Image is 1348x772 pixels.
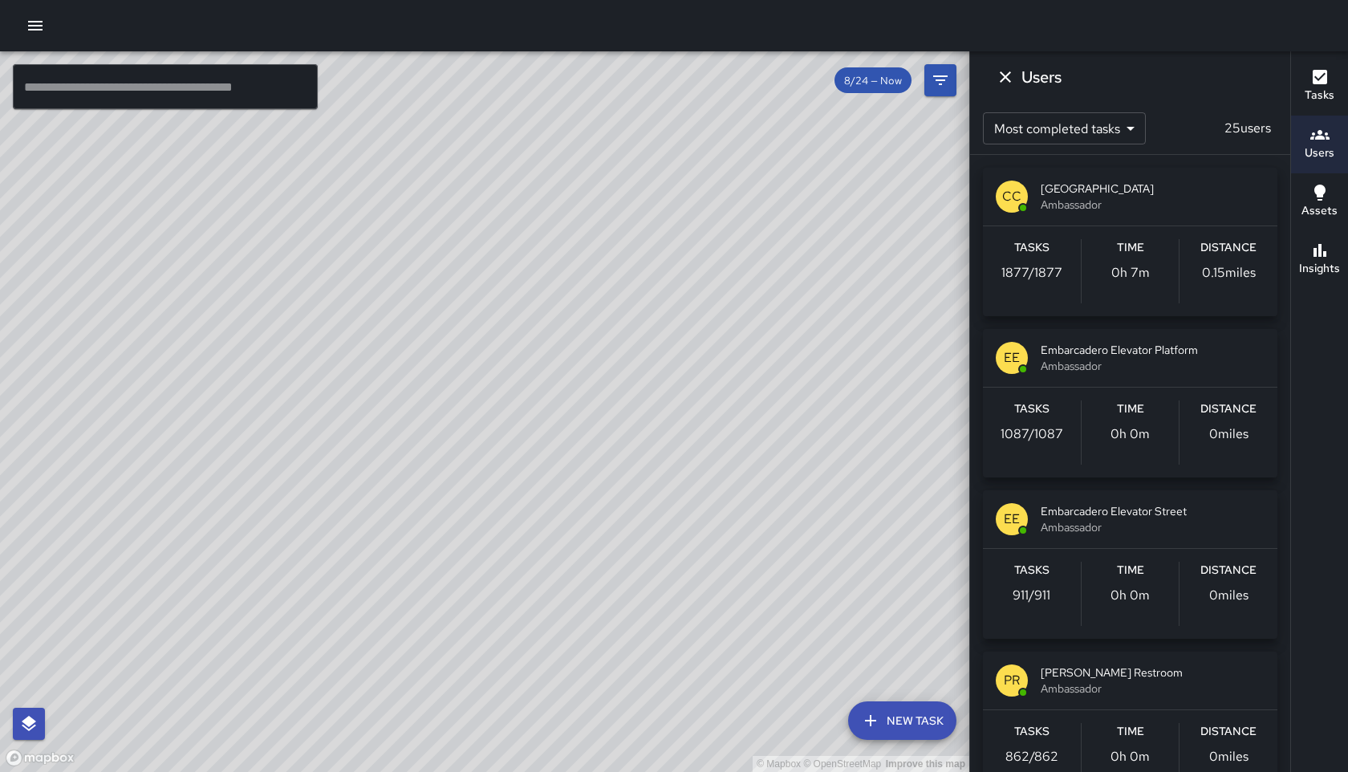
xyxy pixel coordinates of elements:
h6: Users [1021,64,1062,90]
p: PR [1004,671,1020,690]
p: 0.15 miles [1202,263,1256,282]
p: 0 miles [1209,747,1249,766]
h6: Time [1117,562,1144,579]
button: Filters [924,64,956,96]
p: 0 miles [1209,425,1249,444]
p: 862 / 862 [1005,747,1058,766]
p: EE [1004,348,1020,368]
h6: Distance [1200,400,1257,418]
button: New Task [848,701,956,740]
h6: Time [1117,239,1144,257]
p: CC [1002,187,1021,206]
button: Insights [1291,231,1348,289]
h6: Tasks [1305,87,1334,104]
span: Ambassador [1041,519,1265,535]
h6: Time [1117,723,1144,741]
span: [GEOGRAPHIC_DATA] [1041,181,1265,197]
p: 25 users [1218,119,1277,138]
h6: Distance [1200,562,1257,579]
p: 0h 0m [1110,586,1150,605]
h6: Distance [1200,239,1257,257]
h6: Tasks [1014,400,1050,418]
h6: Distance [1200,723,1257,741]
button: Users [1291,116,1348,173]
button: EEEmbarcadero Elevator StreetAmbassadorTasks911/911Time0h 0mDistance0miles [983,490,1277,639]
p: 0h 0m [1110,425,1150,444]
button: Dismiss [989,61,1021,93]
p: 911 / 911 [1013,586,1050,605]
button: Tasks [1291,58,1348,116]
button: CC[GEOGRAPHIC_DATA]AmbassadorTasks1877/1877Time0h 7mDistance0.15miles [983,168,1277,316]
p: EE [1004,510,1020,529]
button: EEEmbarcadero Elevator PlatformAmbassadorTasks1087/1087Time0h 0mDistance0miles [983,329,1277,477]
h6: Tasks [1014,562,1050,579]
h6: Tasks [1014,239,1050,257]
p: 0 miles [1209,586,1249,605]
span: [PERSON_NAME] Restroom [1041,664,1265,681]
p: 0h 7m [1111,263,1150,282]
span: Ambassador [1041,358,1265,374]
h6: Users [1305,144,1334,162]
button: Assets [1291,173,1348,231]
span: Ambassador [1041,681,1265,697]
span: Embarcadero Elevator Platform [1041,342,1265,358]
span: Ambassador [1041,197,1265,213]
p: 1087 / 1087 [1001,425,1063,444]
h6: Tasks [1014,723,1050,741]
span: Embarcadero Elevator Street [1041,503,1265,519]
div: Most completed tasks [983,112,1146,144]
h6: Insights [1299,260,1340,278]
span: 8/24 — Now [834,74,912,87]
h6: Time [1117,400,1144,418]
p: 1877 / 1877 [1001,263,1062,282]
h6: Assets [1301,202,1338,220]
p: 0h 0m [1110,747,1150,766]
